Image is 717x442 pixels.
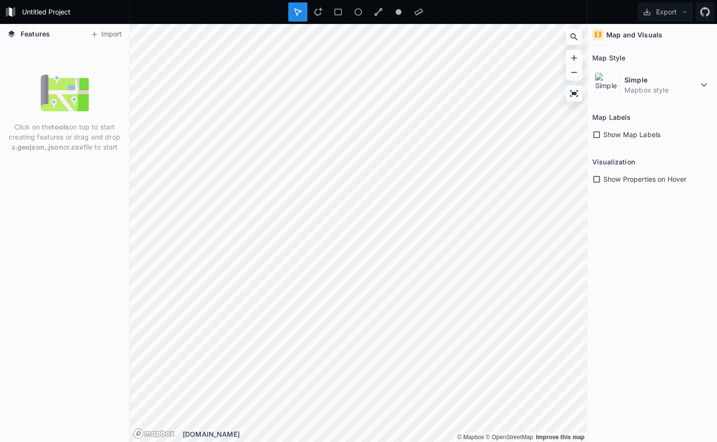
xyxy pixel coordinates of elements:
[133,428,175,439] a: Mapbox logo
[606,30,662,40] h4: Map and Visuals
[486,434,533,441] a: OpenStreetMap
[603,129,660,140] span: Show Map Labels
[624,85,698,95] dd: Mapbox style
[85,27,127,42] button: Import
[592,110,631,125] h2: Map Labels
[41,69,89,117] img: empty
[592,154,635,169] h2: Visualization
[47,143,63,151] strong: .json
[624,75,698,85] dt: Simple
[592,50,625,65] h2: Map Style
[52,123,69,131] strong: tools
[183,429,587,439] div: [DOMAIN_NAME]
[21,29,50,39] span: Features
[457,434,484,441] a: Mapbox
[536,434,585,441] a: Map feedback
[603,174,686,184] span: Show Properties on Hover
[15,143,45,151] strong: .geojson
[70,143,83,151] strong: .csv
[595,72,620,97] img: Simple
[638,2,693,22] button: Export
[7,122,122,152] p: Click on the on top to start creating features or drag and drop a , or file to start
